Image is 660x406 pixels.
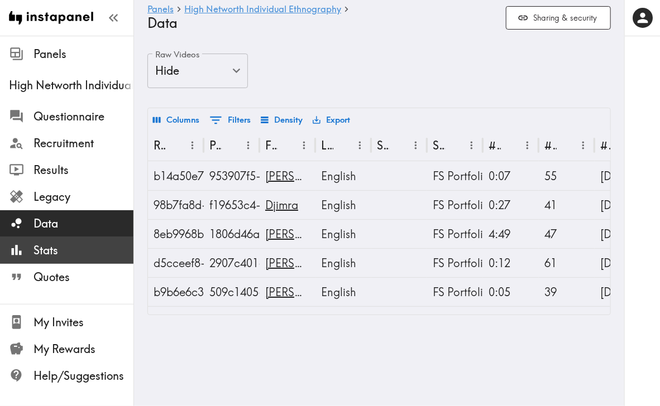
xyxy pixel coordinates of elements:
[209,220,254,248] div: 1806d46a-8e6b-42c5-8993-3f8a3013d68b
[209,191,254,219] div: f19653c4-863f-4ed8-a467-1d6eb5fe5980
[154,220,198,248] div: 8eb9968b-cb58-48c1-ae71-40f116d8acb8
[334,137,352,154] button: Sort
[489,249,533,277] div: 0:12
[265,169,356,183] a: Jason
[184,137,201,154] button: Menu
[154,191,198,219] div: 98b7fa8d-71b0-4fbc-8e69-ac2a6e79947d
[209,278,254,306] div: 509c1405-c5ce-4e6c-b134-d1bd85bbd7e4
[321,191,366,219] div: English
[433,162,477,190] div: FS Portfolio
[544,249,589,277] div: 61
[34,315,133,330] span: My Invites
[147,15,497,31] h4: Data
[310,110,353,129] button: Export
[600,162,645,190] div: Male
[446,137,463,154] button: Sort
[321,278,366,306] div: English
[575,137,592,154] button: Menu
[209,162,254,190] div: 953907f5-40de-4563-9a5f-d0b46dc1aea9
[265,256,356,270] a: Mary
[433,249,477,277] div: FS Portfolio
[150,110,202,129] button: Select columns
[258,110,305,129] button: Density
[321,138,333,152] div: Language
[433,191,477,219] div: FS Portfolio
[147,54,248,88] div: Hide
[223,137,240,154] button: Sort
[34,136,133,151] span: Recruitment
[154,162,198,190] div: b14a50e7-2844-45cc-99d5-31150c82f3cb
[506,6,611,30] button: Sharing & security
[433,278,477,306] div: FS Portfolio
[489,220,533,248] div: 4:49
[600,191,645,219] div: Male
[207,110,254,130] button: Show filters
[558,137,575,154] button: Sort
[34,162,133,178] span: Results
[390,137,408,154] button: Sort
[265,285,356,299] a: Andrew
[544,191,589,219] div: 41
[433,220,477,248] div: FS Portfolio
[489,162,533,190] div: 0:07
[295,137,313,154] button: Menu
[154,249,198,277] div: d5cceef8-7032-4550-8d5b-b7680a4cf6eb
[544,162,589,190] div: 55
[154,138,166,152] div: Response ID
[321,220,366,248] div: English
[489,138,501,152] div: #1 There is a new instapanel!
[600,138,613,152] div: #3 What is your gender?
[265,198,298,212] a: Djimra
[34,46,133,62] span: Panels
[321,162,366,190] div: English
[279,137,296,154] button: Sort
[209,249,254,277] div: 2907c401-e5ca-4f09-be6b-924f13df4bcc
[600,249,645,277] div: Female
[489,278,533,306] div: 0:05
[209,138,222,152] div: Panelist ID
[544,138,557,152] div: #2 What is your age?
[184,4,341,15] a: High Networth Individual Ethnography
[34,243,133,258] span: Stats
[489,191,533,219] div: 0:27
[154,278,198,306] div: b9b6e6c3-947e-47b2-8244-48aac5d65813
[34,189,133,205] span: Legacy
[600,220,645,248] div: Male
[155,49,200,61] label: Raw Videos
[34,109,133,124] span: Questionnaire
[321,249,366,277] div: English
[407,137,424,154] button: Menu
[265,138,278,152] div: First Name
[600,278,645,306] div: Male
[377,138,389,152] div: Stimuli Seen
[147,4,174,15] a: Panels
[519,137,536,154] button: Menu
[240,137,257,154] button: Menu
[34,269,133,285] span: Quotes
[167,137,184,154] button: Sort
[351,137,369,154] button: Menu
[544,220,589,248] div: 47
[9,78,133,93] span: High Networth Individual Ethnography
[34,341,133,357] span: My Rewards
[34,216,133,231] span: Data
[463,137,480,154] button: Menu
[34,368,133,384] span: Help/Suggestions
[502,137,519,154] button: Sort
[544,278,589,306] div: 39
[433,138,445,152] div: Segment
[265,227,356,241] a: Barry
